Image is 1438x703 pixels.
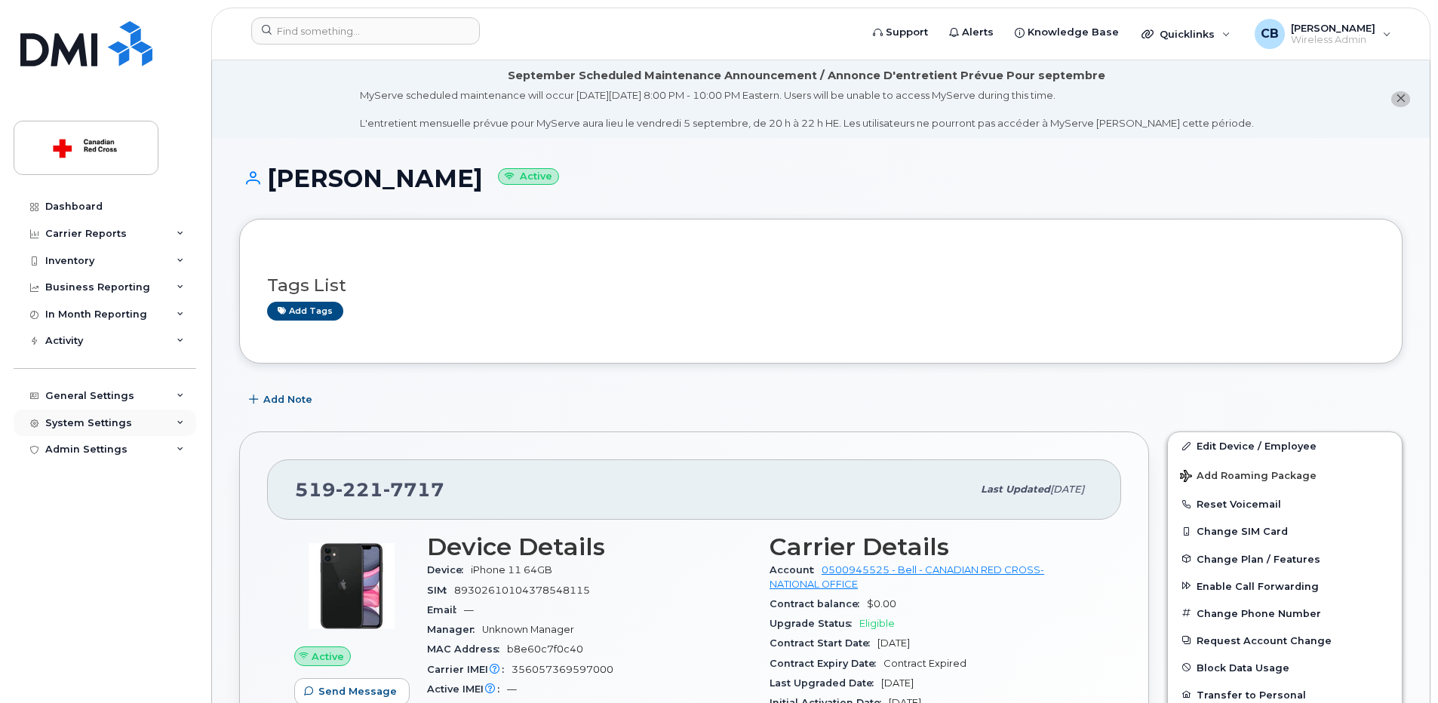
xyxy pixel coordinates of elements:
span: 89302610104378548115 [454,585,590,596]
span: Account [770,564,822,576]
span: Upgrade Status [770,618,859,629]
span: Add Roaming Package [1180,470,1317,484]
button: close notification [1391,91,1410,107]
img: iPhone_11.jpg [306,541,397,631]
button: Change Phone Number [1168,600,1402,627]
button: Block Data Usage [1168,654,1402,681]
span: Contract Start Date [770,637,877,649]
span: Change Plan / Features [1197,553,1320,564]
button: Reset Voicemail [1168,490,1402,517]
span: iPhone 11 64GB [471,564,552,576]
span: Carrier IMEI [427,664,512,675]
button: Add Note [239,386,325,413]
button: Change SIM Card [1168,517,1402,545]
span: Email [427,604,464,616]
span: Contract Expiry Date [770,658,883,669]
span: Eligible [859,618,895,629]
span: Add Note [263,392,312,407]
span: 356057369597000 [512,664,613,675]
span: SIM [427,585,454,596]
button: Request Account Change [1168,627,1402,654]
span: Last updated [981,484,1050,495]
span: $0.00 [867,598,896,609]
h1: [PERSON_NAME] [239,165,1403,192]
div: September Scheduled Maintenance Announcement / Annonce D'entretient Prévue Pour septembre [508,68,1105,84]
span: [DATE] [877,637,910,649]
h3: Device Details [427,533,751,560]
span: [DATE] [1050,484,1084,495]
button: Change Plan / Features [1168,545,1402,573]
span: — [464,604,474,616]
span: b8e60c7f0c40 [507,643,583,655]
span: Enable Call Forwarding [1197,580,1319,591]
h3: Tags List [267,276,1375,295]
small: Active [498,168,559,186]
a: 0500945525 - Bell - CANADIAN RED CROSS- NATIONAL OFFICE [770,564,1044,589]
span: Contract balance [770,598,867,609]
button: Add Roaming Package [1168,459,1402,490]
span: 221 [336,478,383,501]
span: Unknown Manager [482,624,574,635]
span: Last Upgraded Date [770,677,881,689]
button: Enable Call Forwarding [1168,573,1402,600]
span: — [507,683,517,695]
div: MyServe scheduled maintenance will occur [DATE][DATE] 8:00 PM - 10:00 PM Eastern. Users will be u... [360,88,1254,130]
span: [DATE] [881,677,914,689]
span: Active [312,649,344,664]
span: Device [427,564,471,576]
span: Manager [427,624,482,635]
span: Active IMEI [427,683,507,695]
a: Add tags [267,302,343,321]
span: Send Message [318,684,397,698]
a: Edit Device / Employee [1168,432,1402,459]
span: MAC Address [427,643,507,655]
span: 519 [295,478,444,501]
h3: Carrier Details [770,533,1094,560]
span: Contract Expired [883,658,966,669]
span: 7717 [383,478,444,501]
